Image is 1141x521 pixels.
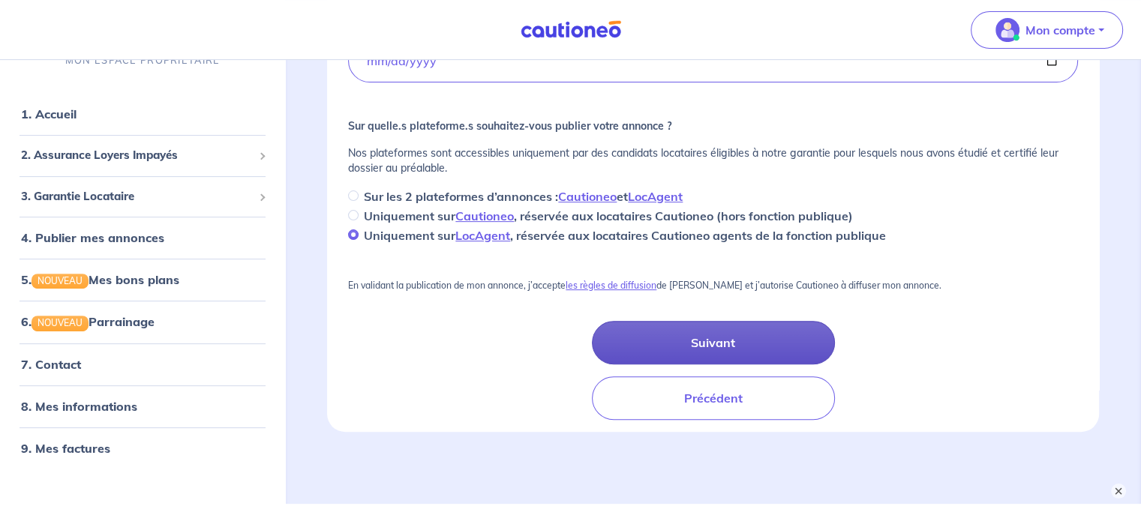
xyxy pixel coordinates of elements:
[21,398,137,413] a: 8. Mes informations
[364,226,886,244] p: Uniquement sur , réservée aux locataires Cautioneo agents de la fonction publique
[6,223,279,253] div: 4. Publier mes annonces
[21,147,253,164] span: 2. Assurance Loyers Impayés
[6,349,279,379] div: 7. Contact
[21,230,164,245] a: 4. Publier mes annonces
[6,433,279,463] div: 9. Mes factures
[21,272,179,287] a: 5.NOUVEAUMes bons plans
[592,321,835,364] button: Suivant
[6,391,279,421] div: 8. Mes informations
[6,99,279,129] div: 1. Accueil
[65,53,220,67] p: MON ESPACE PROPRIÉTAIRE
[515,20,627,39] img: Cautioneo
[592,376,835,420] button: Précédent
[455,208,514,223] a: Cautioneo
[364,187,683,205] p: Sur les 2 plateformes d’annonces : et
[21,314,155,329] a: 6.NOUVEAUParrainage
[628,189,683,204] a: LocAgent
[348,145,1078,175] p: Nos plateformes sont accessibles uniquement par des candidats locataires éligibles à notre garant...
[1025,21,1095,39] p: Mon compte
[21,440,110,455] a: 9. Mes factures
[1111,484,1126,499] button: ×
[566,280,656,291] a: les règles de diffusion
[21,187,253,205] span: 3. Garantie Locataire
[6,181,279,211] div: 3. Garantie Locataire
[455,228,510,243] a: LocAgent
[21,356,81,371] a: 7. Contact
[348,39,1078,82] input: 01/12/2021
[995,18,1019,42] img: illu_account_valid_menu.svg
[558,189,617,204] a: Cautioneo
[348,280,1078,291] p: En validant la publication de mon annonce, j’accepte de [PERSON_NAME] et j’autorise Cautioneo à d...
[21,106,77,121] a: 1. Accueil
[6,141,279,170] div: 2. Assurance Loyers Impayés
[971,11,1123,49] button: illu_account_valid_menu.svgMon compte
[6,265,279,295] div: 5.NOUVEAUMes bons plans
[6,307,279,337] div: 6.NOUVEAUParrainage
[348,119,671,133] strong: Sur quelle.s plateforme.s souhaitez-vous publier votre annonce ?
[364,207,853,225] p: Uniquement sur , réservée aux locataires Cautioneo (hors fonction publique)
